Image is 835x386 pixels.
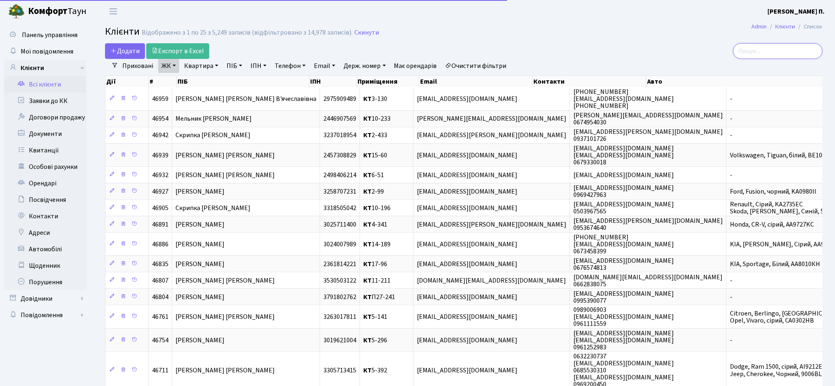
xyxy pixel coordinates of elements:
[152,336,168,345] span: 46754
[739,18,835,35] nav: breadcrumb
[4,76,87,93] a: Всі клієнти
[573,256,674,272] span: [EMAIL_ADDRESS][DOMAIN_NAME] 0676574813
[363,366,387,375] span: 5-392
[573,87,674,110] span: [PHONE_NUMBER] [EMAIL_ADDRESS][DOMAIN_NAME] [PHONE_NUMBER]
[363,336,387,345] span: 5-296
[391,59,440,73] a: Має орендарів
[417,292,517,302] span: [EMAIL_ADDRESS][DOMAIN_NAME]
[573,273,723,289] span: [DOMAIN_NAME][EMAIL_ADDRESS][DOMAIN_NAME] 0662838075
[573,216,723,232] span: [EMAIL_ADDRESS][PERSON_NAME][DOMAIN_NAME] 0953674640
[730,363,826,379] span: Dodge, Ram 1500, сірий, AI9212EX Jeep, Cherokee, Чорний, 9006BL
[142,29,353,37] div: Відображено з 1 по 25 з 5,249 записів (відфільтровано з 14,978 записів).
[573,289,674,305] span: [EMAIL_ADDRESS][DOMAIN_NAME] 0995390077
[363,260,372,269] b: КТ
[146,43,209,59] a: Експорт в Excel
[573,305,674,328] span: 0989006903 [EMAIL_ADDRESS][DOMAIN_NAME] 0961111559
[4,257,87,274] a: Щоденник
[181,59,222,73] a: Квартира
[152,204,168,213] span: 46905
[152,292,168,302] span: 46804
[323,336,356,345] span: 3019621004
[573,111,723,127] span: [PERSON_NAME][EMAIL_ADDRESS][DOMAIN_NAME] 0674954030
[363,312,387,321] span: 5-141
[175,187,225,196] span: [PERSON_NAME]
[105,24,140,39] span: Клієнти
[730,115,732,124] span: -
[4,307,87,323] a: Повідомлення
[247,59,270,73] a: ІПН
[175,94,316,103] span: [PERSON_NAME] [PERSON_NAME] В'ячеславівна
[363,115,372,124] b: КТ
[323,115,356,124] span: 2446907569
[730,187,817,196] span: Ford, Fusion, чорний, KA0980ll
[363,131,372,140] b: КТ
[271,59,309,73] a: Телефон
[363,94,387,103] span: 3-130
[119,59,157,73] a: Приховані
[573,200,674,216] span: [EMAIL_ADDRESS][DOMAIN_NAME] 0503967565
[4,142,87,159] a: Квитанції
[363,336,372,345] b: КТ
[730,276,732,285] span: -
[175,220,225,229] span: [PERSON_NAME]
[4,241,87,257] a: Автомобілі
[363,292,395,302] span: П27-241
[533,76,647,87] th: Контакти
[175,151,275,160] span: [PERSON_NAME] [PERSON_NAME]
[28,5,87,19] span: Таун
[4,274,87,290] a: Порушення
[175,115,252,124] span: Мельник [PERSON_NAME]
[311,59,339,73] a: Email
[4,208,87,225] a: Контакти
[323,187,356,196] span: 3258707231
[795,22,823,31] li: Список
[223,59,246,73] a: ПІБ
[363,204,372,213] b: КТ
[4,126,87,142] a: Документи
[417,204,517,213] span: [EMAIL_ADDRESS][DOMAIN_NAME]
[573,329,674,352] span: [EMAIL_ADDRESS][DOMAIN_NAME] [EMAIL_ADDRESS][DOMAIN_NAME] 0961252983
[417,131,566,140] span: [EMAIL_ADDRESS][PERSON_NAME][DOMAIN_NAME]
[152,220,168,229] span: 46891
[363,94,372,103] b: КТ
[573,127,723,143] span: [EMAIL_ADDRESS][PERSON_NAME][DOMAIN_NAME] 0937101726
[4,43,87,60] a: Мої повідомлення
[175,366,275,375] span: [PERSON_NAME] [PERSON_NAME]
[175,204,250,213] span: Скрипка [PERSON_NAME]
[363,115,391,124] span: 10-233
[363,312,372,321] b: КТ
[4,290,87,307] a: Довідники
[363,240,372,249] b: КТ
[323,366,356,375] span: 3305713415
[158,59,179,73] a: ЖК
[730,131,732,140] span: -
[8,3,25,20] img: logo.png
[152,151,168,160] span: 46939
[573,171,674,180] span: [EMAIL_ADDRESS][DOMAIN_NAME]
[417,276,566,285] span: [DOMAIN_NAME][EMAIL_ADDRESS][DOMAIN_NAME]
[175,276,275,285] span: [PERSON_NAME] [PERSON_NAME]
[363,187,372,196] b: КТ
[363,220,372,229] b: КТ
[105,43,145,59] a: Додати
[417,336,517,345] span: [EMAIL_ADDRESS][DOMAIN_NAME]
[363,220,387,229] span: 4-341
[175,240,225,249] span: [PERSON_NAME]
[323,292,356,302] span: 3791802762
[573,144,674,167] span: [EMAIL_ADDRESS][DOMAIN_NAME] [EMAIL_ADDRESS][DOMAIN_NAME] 0679330018
[152,276,168,285] span: 46807
[21,47,73,56] span: Мої повідомлення
[175,131,250,140] span: Скрипка [PERSON_NAME]
[323,131,356,140] span: 3237018954
[573,183,674,199] span: [EMAIL_ADDRESS][DOMAIN_NAME] 0969427963
[152,312,168,321] span: 46761
[363,366,372,375] b: КТ
[323,260,356,269] span: 2361814221
[417,240,517,249] span: [EMAIL_ADDRESS][DOMAIN_NAME]
[175,171,275,180] span: [PERSON_NAME] [PERSON_NAME]
[363,276,391,285] span: 11-211
[363,187,384,196] span: 2-99
[175,260,225,269] span: [PERSON_NAME]
[323,171,356,180] span: 2498406214
[730,260,821,269] span: KIA, Sportage, Білий, АА8010КН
